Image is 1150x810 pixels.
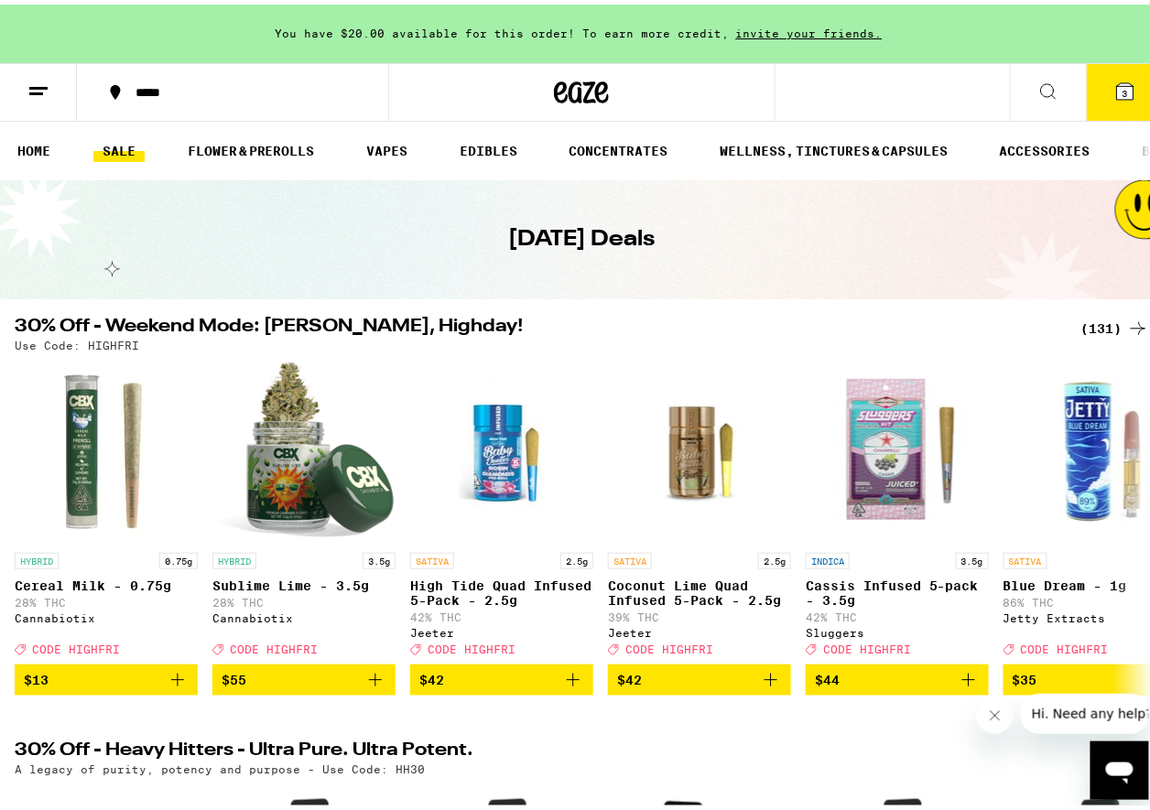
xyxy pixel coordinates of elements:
a: (131) [1081,313,1149,335]
span: CODE HIGHFRI [625,639,713,651]
p: HYBRID [212,548,256,565]
img: Jeeter - Coconut Lime Quad Infused 5-Pack - 2.5g [608,356,791,539]
p: 42% THC [410,607,593,619]
button: Add to bag [608,660,791,691]
h2: 30% Off - Weekend Mode: [PERSON_NAME], Highday! [15,313,1059,335]
p: Coconut Lime Quad Infused 5-Pack - 2.5g [608,574,791,603]
p: 28% THC [212,592,396,604]
div: Cannabiotix [212,608,396,620]
p: 3.5g [363,548,396,565]
h1: [DATE] Deals [509,220,656,251]
a: CONCENTRATES [560,135,678,157]
span: CODE HIGHFRI [32,639,120,651]
div: Cannabiotix [15,608,198,620]
a: Open page for Cereal Milk - 0.75g from Cannabiotix [15,356,198,660]
img: Cannabiotix - Cereal Milk - 0.75g [15,356,198,539]
p: A legacy of purity, potency and purpose - Use Code: HH30 [15,759,425,771]
span: CODE HIGHFRI [823,639,911,651]
p: HYBRID [15,548,59,565]
a: Open page for High Tide Quad Infused 5-Pack - 2.5g from Jeeter [410,356,593,660]
span: $13 [24,668,49,683]
a: EDIBLES [450,135,526,157]
a: FLOWER & PREROLLS [179,135,324,157]
span: 3 [1123,83,1128,94]
span: Hi. Need any help? [11,13,132,27]
a: VAPES [357,135,417,157]
span: CODE HIGHFRI [1021,639,1109,651]
p: 42% THC [806,607,989,619]
img: Sluggers - Cassis Infused 5-pack - 3.5g [806,356,989,539]
a: Open page for Cassis Infused 5-pack - 3.5g from Sluggers [806,356,989,660]
p: SATIVA [1004,548,1047,565]
div: Jeeter [410,622,593,634]
iframe: Message from company [1021,689,1149,729]
button: Add to bag [212,660,396,691]
p: 2.5g [560,548,593,565]
img: Jeeter - High Tide Quad Infused 5-Pack - 2.5g [410,356,593,539]
p: 39% THC [608,607,791,619]
button: Add to bag [410,660,593,691]
button: Add to bag [806,660,989,691]
p: Sublime Lime - 3.5g [212,574,396,589]
span: $55 [222,668,246,683]
a: SALE [93,135,145,157]
p: High Tide Quad Infused 5-Pack - 2.5g [410,574,593,603]
p: SATIVA [410,548,454,565]
p: 0.75g [159,548,198,565]
h2: 30% Off - Heavy Hitters - Ultra Pure. Ultra Potent. [15,737,1059,759]
iframe: Button to launch messaging window [1090,737,1149,795]
a: ACCESSORIES [991,135,1100,157]
p: SATIVA [608,548,652,565]
span: $35 [1013,668,1037,683]
p: 28% THC [15,592,198,604]
span: CODE HIGHFRI [428,639,515,651]
p: Cereal Milk - 0.75g [15,574,198,589]
p: 2.5g [758,548,791,565]
span: $42 [617,668,642,683]
img: Cannabiotix - Sublime Lime - 3.5g [212,356,396,539]
span: $42 [419,668,444,683]
a: HOME [8,135,60,157]
span: invite your friends. [730,23,889,35]
iframe: Close message [977,693,1014,729]
p: INDICA [806,548,850,565]
button: Add to bag [15,660,198,691]
div: Sluggers [806,622,989,634]
a: Open page for Sublime Lime - 3.5g from Cannabiotix [212,356,396,660]
span: CODE HIGHFRI [230,639,318,651]
p: Use Code: HIGHFRI [15,335,139,347]
span: $44 [815,668,840,683]
p: Cassis Infused 5-pack - 3.5g [806,574,989,603]
a: Open page for Coconut Lime Quad Infused 5-Pack - 2.5g from Jeeter [608,356,791,660]
p: 3.5g [956,548,989,565]
span: You have $20.00 available for this order! To earn more credit, [276,23,730,35]
a: WELLNESS, TINCTURES & CAPSULES [711,135,957,157]
div: Jeeter [608,622,791,634]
